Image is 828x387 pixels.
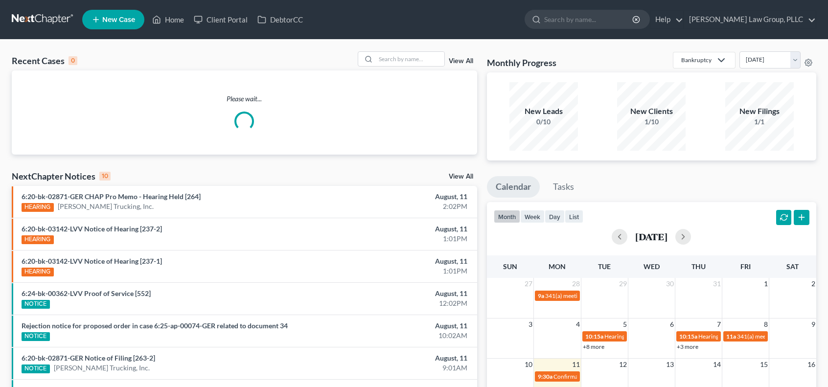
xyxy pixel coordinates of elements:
[494,210,520,223] button: month
[325,224,467,234] div: August, 11
[509,117,578,127] div: 0/10
[325,289,467,298] div: August, 11
[325,298,467,308] div: 12:02PM
[58,202,154,211] a: [PERSON_NAME] Trucking, Inc.
[189,11,253,28] a: Client Portal
[665,278,675,290] span: 30
[325,202,467,211] div: 2:02PM
[669,319,675,330] span: 6
[509,106,578,117] div: New Leads
[22,289,151,297] a: 6:24-bk-00362-LVV Proof of Service [552]
[549,262,566,271] span: Mon
[325,353,467,363] div: August, 11
[376,52,444,66] input: Search by name...
[810,319,816,330] span: 9
[538,292,544,299] span: 9a
[644,262,660,271] span: Wed
[650,11,683,28] a: Help
[99,172,111,181] div: 10
[12,94,477,104] p: Please wait...
[325,234,467,244] div: 1:01PM
[253,11,308,28] a: DebtorCC
[786,262,799,271] span: Sat
[449,173,473,180] a: View All
[503,262,517,271] span: Sun
[618,359,628,370] span: 12
[681,56,712,64] div: Bankruptcy
[325,192,467,202] div: August, 11
[22,225,162,233] a: 6:20-bk-03142-LVV Notice of Hearing [237-2]
[712,359,722,370] span: 14
[147,11,189,28] a: Home
[575,319,581,330] span: 4
[524,278,533,290] span: 27
[691,262,706,271] span: Thu
[54,363,150,373] a: [PERSON_NAME] Trucking, Inc.
[12,55,77,67] div: Recent Cases
[545,292,640,299] span: 341(a) meeting for [PERSON_NAME]
[806,359,816,370] span: 16
[487,176,540,198] a: Calendar
[763,319,769,330] span: 8
[583,343,604,350] a: +8 more
[22,321,288,330] a: Rejection notice for proposed order in case 6:25-ap-00074-GER related to document 34
[622,319,628,330] span: 5
[585,333,603,340] span: 10:15a
[12,170,111,182] div: NextChapter Notices
[604,333,681,340] span: Hearing for [PERSON_NAME]
[102,16,135,23] span: New Case
[545,210,565,223] button: day
[810,278,816,290] span: 2
[726,333,736,340] span: 11a
[598,262,611,271] span: Tue
[69,56,77,65] div: 0
[528,319,533,330] span: 3
[763,278,769,290] span: 1
[716,319,722,330] span: 7
[22,268,54,276] div: HEARING
[571,278,581,290] span: 28
[677,343,698,350] a: +3 more
[22,192,201,201] a: 6:20-bk-02871-GER CHAP Pro Memo - Hearing Held [264]
[725,117,794,127] div: 1/1
[449,58,473,65] a: View All
[22,364,50,373] div: NOTICE
[665,359,675,370] span: 13
[684,11,816,28] a: [PERSON_NAME] Law Group, PLLC
[759,359,769,370] span: 15
[740,262,751,271] span: Fri
[553,373,645,380] span: Confirmation Status Conference for
[22,257,162,265] a: 6:20-bk-03142-LVV Notice of Hearing [237-1]
[679,333,697,340] span: 10:15a
[325,363,467,373] div: 9:01AM
[325,321,467,331] div: August, 11
[617,106,686,117] div: New Clients
[325,266,467,276] div: 1:01PM
[544,10,634,28] input: Search by name...
[22,354,155,362] a: 6:20-bk-02871-GER Notice of Filing [263-2]
[712,278,722,290] span: 31
[22,300,50,309] div: NOTICE
[524,359,533,370] span: 10
[618,278,628,290] span: 29
[325,256,467,266] div: August, 11
[617,117,686,127] div: 1/10
[635,231,667,242] h2: [DATE]
[22,235,54,244] div: HEARING
[325,331,467,341] div: 10:02AM
[544,176,583,198] a: Tasks
[22,203,54,212] div: HEARING
[571,359,581,370] span: 11
[725,106,794,117] div: New Filings
[565,210,583,223] button: list
[22,332,50,341] div: NOTICE
[487,57,556,68] h3: Monthly Progress
[520,210,545,223] button: week
[538,373,552,380] span: 9:30a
